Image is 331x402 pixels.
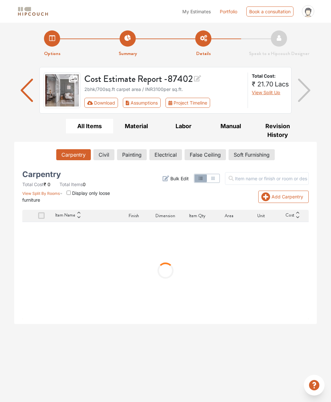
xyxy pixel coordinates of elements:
strong: Total Cost: [252,73,286,79]
span: View Split By Rooms [22,191,60,196]
button: View Split Up [252,89,280,96]
span: ₹ 0 [44,182,50,187]
div: Book a consultation [246,6,294,17]
span: Unit [257,212,265,219]
button: View Split By Rooms [22,188,63,196]
span: Total Cost [22,182,44,187]
h3: Cost Estimate Report - 87402 [84,73,244,84]
span: Bulk Edit [170,175,189,182]
button: Download [84,98,118,108]
button: Soft Furnishing [229,149,275,160]
img: logo-horizontal.svg [17,6,49,17]
button: All Items [66,119,113,133]
span: My Estimates [182,9,211,14]
button: Civil [93,149,114,160]
img: gallery [44,73,80,108]
img: arrow left [21,79,33,102]
button: Assumptions [123,98,161,108]
span: ₹ 21.70 [252,80,273,88]
span: Item Name [55,212,75,219]
strong: Options [44,50,60,57]
button: False Ceiling [185,149,226,160]
span: Finish [129,212,139,219]
span: Lacs [275,80,289,88]
button: Material [113,119,160,133]
button: Carpentry [56,149,91,160]
button: Electrical [149,149,182,160]
button: Project Timeline [165,98,210,108]
button: Revision History [254,119,301,142]
span: Area [225,212,233,219]
button: Bulk Edit [163,175,189,182]
span: Cost [285,212,294,219]
input: Item name or finish or room or description [225,172,309,185]
div: First group [84,98,215,108]
span: View Split Up [252,90,280,95]
span: Item Qty [189,212,206,219]
span: logo-horizontal.svg [17,4,49,19]
strong: Summary [119,50,137,57]
span: Display only loose furniture [22,190,110,203]
span: Total Items [59,182,83,187]
strong: Speak to a Hipcouch Designer [249,50,309,57]
button: Painting [117,149,147,160]
img: arrow right [298,79,311,102]
div: 2bhk / 700 sq.ft carpet area / INR 3100 per sq.ft. [84,86,244,93]
strong: Details [196,50,211,57]
div: Toolbar with button groups [84,98,244,108]
h5: Carpentry [22,172,61,177]
li: 0 [59,181,86,188]
button: Labor [160,119,207,133]
span: Dimension [155,212,175,219]
button: Manual [207,119,254,133]
button: Add Carpentry [258,191,309,203]
a: Portfolio [220,8,237,15]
